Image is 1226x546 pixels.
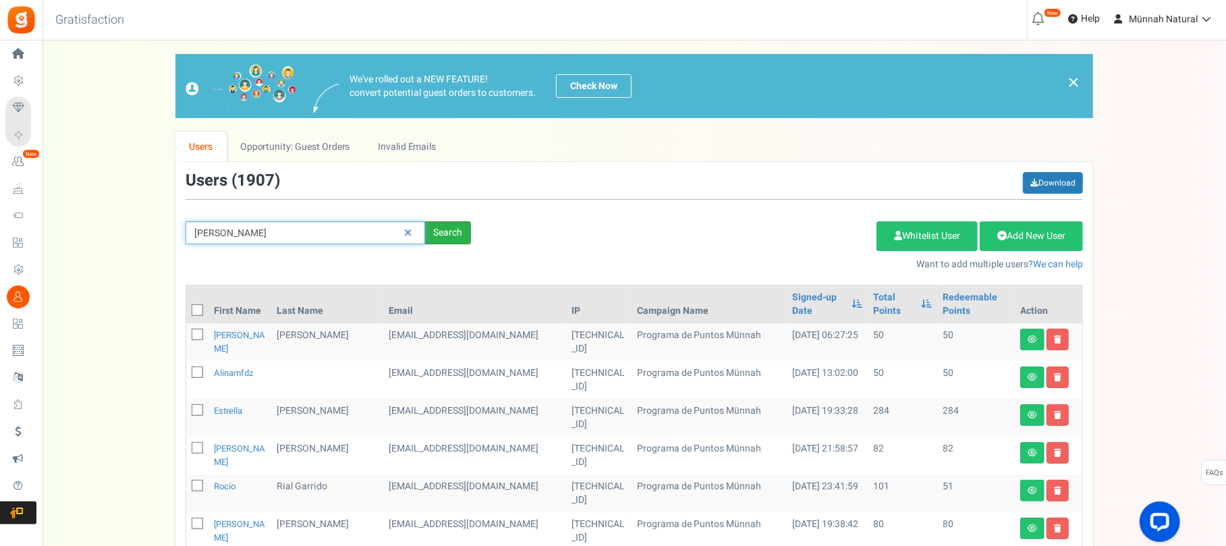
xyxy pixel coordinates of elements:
th: First Name [208,285,271,323]
td: [DATE] 21:58:57 [787,437,868,474]
td: Programa de Puntos Münnah [632,437,787,474]
img: images [314,84,339,113]
a: Opportunity: Guest Orders [227,132,364,162]
a: New [5,151,36,173]
a: alinamfdz [214,366,253,379]
i: Delete user [1054,335,1061,344]
td: 51 [937,474,1015,512]
td: 82 [937,437,1015,474]
img: Gratisfaction [6,5,36,35]
a: Estrella [214,404,242,417]
i: View details [1028,335,1037,344]
td: customer [383,399,566,437]
td: Programa de Puntos Münnah [632,361,787,399]
a: Add New User [980,221,1083,251]
td: 101 [868,474,937,512]
th: Last Name [271,285,383,323]
th: Action [1015,285,1082,323]
i: View details [1028,411,1037,419]
td: customer [383,437,566,474]
td: 50 [868,323,937,361]
td: 82 [868,437,937,474]
img: images [186,64,297,108]
a: Signed-up Date [792,291,845,318]
span: 1907 [237,169,275,192]
td: 284 [868,399,937,437]
td: Programa de Puntos Münnah [632,399,787,437]
p: We've rolled out a NEW FEATURE! convert potential guest orders to customers. [350,73,536,100]
td: 50 [937,323,1015,361]
a: Help [1063,8,1105,30]
a: Invalid Emails [364,132,450,162]
td: [DATE] 19:33:28 [787,399,868,437]
h3: Gratisfaction [40,7,139,34]
i: Delete user [1054,487,1061,495]
td: [TECHNICAL_ID] [566,399,632,437]
td: [DATE] 13:02:00 [787,361,868,399]
td: Rial Garrido [271,474,383,512]
a: Whitelist User [876,221,978,251]
em: New [22,149,40,159]
td: [PERSON_NAME] [271,323,383,361]
a: Users [175,132,227,162]
td: [TECHNICAL_ID] [566,474,632,512]
a: Download [1023,172,1083,194]
a: [PERSON_NAME] [214,329,265,355]
td: [DATE] 23:41:59 [787,474,868,512]
a: We can help [1033,257,1083,271]
td: [DATE] 06:27:25 [787,323,868,361]
td: [TECHNICAL_ID] [566,437,632,474]
td: customer [383,323,566,361]
a: Check Now [556,74,632,98]
i: View details [1028,487,1037,495]
span: Help [1078,12,1100,26]
th: IP [566,285,632,323]
a: Rocío [214,480,235,493]
i: View details [1028,373,1037,381]
span: FAQs [1205,460,1223,486]
td: 50 [937,361,1015,399]
td: [TECHNICAL_ID] [566,323,632,361]
td: 284 [937,399,1015,437]
td: Programa de Puntos Münnah [632,323,787,361]
input: Search by email or name [186,221,425,244]
em: New [1044,8,1061,18]
i: View details [1028,524,1037,533]
i: Delete user [1054,449,1061,457]
i: Delete user [1054,524,1061,533]
p: Want to add multiple users? [491,258,1083,271]
td: [EMAIL_ADDRESS][DOMAIN_NAME] [383,361,566,399]
span: Münnah Natural [1129,12,1198,26]
i: Delete user [1054,373,1061,381]
td: 50 [868,361,937,399]
i: View details [1028,449,1037,457]
td: Programa de Puntos Münnah [632,474,787,512]
td: [PERSON_NAME] [271,437,383,474]
a: Redeemable Points [943,291,1009,318]
a: × [1067,74,1080,90]
h3: Users ( ) [186,172,280,190]
th: Email [383,285,566,323]
a: Total Points [873,291,914,318]
td: [TECHNICAL_ID] [566,361,632,399]
td: customer [383,474,566,512]
i: Delete user [1054,411,1061,419]
div: Search [425,221,471,244]
a: Reset [397,221,418,245]
a: [PERSON_NAME] [214,442,265,468]
th: Campaign Name [632,285,787,323]
a: [PERSON_NAME] [214,518,265,544]
td: [PERSON_NAME] [271,399,383,437]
